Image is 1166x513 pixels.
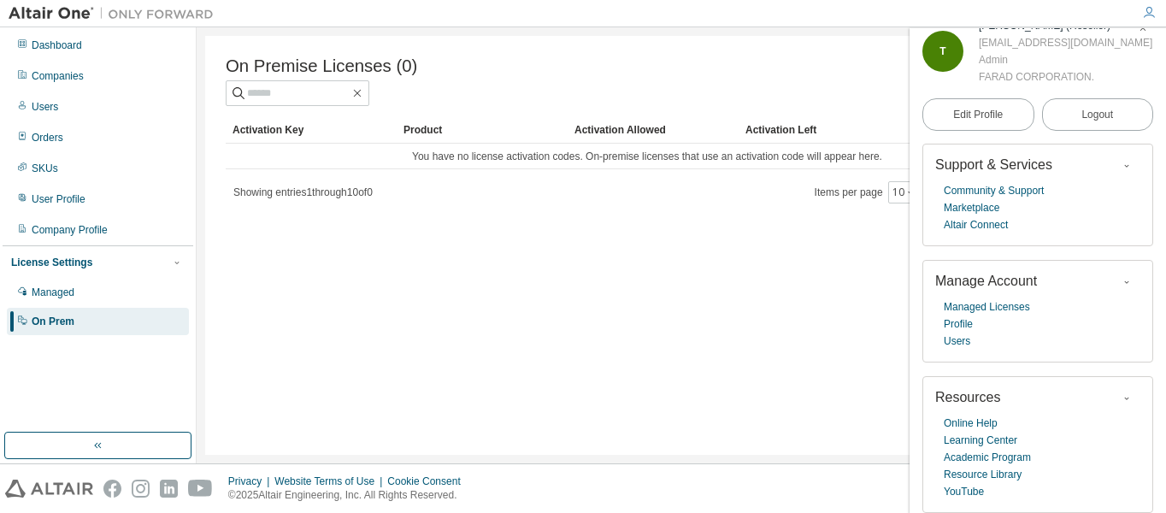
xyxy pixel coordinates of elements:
[944,315,973,333] a: Profile
[944,333,970,350] a: Users
[979,68,1152,85] div: FARAD CORPORATION.
[935,390,1000,404] span: Resources
[979,51,1152,68] div: Admin
[935,274,1037,288] span: Manage Account
[944,466,1022,483] a: Resource Library
[32,192,85,206] div: User Profile
[892,186,916,199] button: 10
[5,480,93,498] img: altair_logo.svg
[935,157,1052,172] span: Support & Services
[944,199,999,216] a: Marketplace
[944,432,1017,449] a: Learning Center
[32,162,58,175] div: SKUs
[32,223,108,237] div: Company Profile
[233,116,390,144] div: Activation Key
[939,45,945,57] span: T
[32,286,74,299] div: Managed
[228,488,471,503] p: © 2025 Altair Engineering, Inc. All Rights Reserved.
[944,182,1044,199] a: Community & Support
[944,415,998,432] a: Online Help
[815,181,920,203] span: Items per page
[9,5,222,22] img: Altair One
[32,69,84,83] div: Companies
[32,100,58,114] div: Users
[403,116,561,144] div: Product
[944,449,1031,466] a: Academic Program
[11,256,92,269] div: License Settings
[1081,106,1113,123] span: Logout
[953,108,1003,121] span: Edit Profile
[103,480,121,498] img: facebook.svg
[32,38,82,52] div: Dashboard
[1042,98,1154,131] button: Logout
[274,475,387,488] div: Website Terms of Use
[574,116,732,144] div: Activation Allowed
[188,480,213,498] img: youtube.svg
[979,34,1152,51] div: [EMAIL_ADDRESS][DOMAIN_NAME]
[160,480,178,498] img: linkedin.svg
[944,216,1008,233] a: Altair Connect
[32,131,63,144] div: Orders
[922,98,1034,131] a: Edit Profile
[32,315,74,328] div: On Prem
[228,475,274,488] div: Privacy
[944,483,984,500] a: YouTube
[387,475,470,488] div: Cookie Consent
[944,298,1030,315] a: Managed Licenses
[132,480,150,498] img: instagram.svg
[226,144,1069,169] td: You have no license activation codes. On-premise licenses that use an activation code will appear...
[745,116,903,144] div: Activation Left
[233,186,373,198] span: Showing entries 1 through 10 of 0
[226,56,417,76] span: On Premise Licenses (0)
